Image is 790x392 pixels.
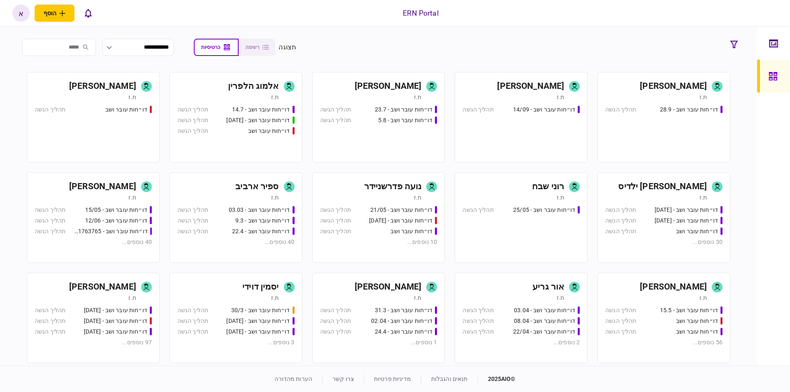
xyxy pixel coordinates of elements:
div: דו״חות עובר ושב - 25/05 [513,206,575,214]
div: ת.ז [414,193,421,202]
div: דו״חות עובר ושב - 511763765 18/06 [74,227,147,236]
div: תהליך הגשה [177,306,208,315]
div: דו״חות עובר ושב - 5.8 [378,116,433,125]
div: דו״חות עובר ושב - 24.4 [375,327,433,336]
div: תהליך הגשה [35,327,65,336]
div: תהליך הגשה [605,327,636,336]
div: דו״חות עובר ושב [676,327,718,336]
button: פתח רשימת התראות [79,5,97,22]
div: ת.ז [414,294,421,302]
a: [PERSON_NAME]ת.זדו״חות עובר ושב - 14/09תהליך הגשה [455,72,588,162]
div: תהליך הגשה [462,206,493,214]
div: [PERSON_NAME] [640,80,707,93]
div: 10 נוספים ... [320,238,437,246]
div: דו״חות עובר ושב [676,317,718,325]
div: דו״חות עובר ושב - 22/04 [513,327,575,336]
div: [PERSON_NAME] [497,80,564,93]
div: דו״חות עובר ושב [676,227,718,236]
div: ת.ז [128,193,136,202]
button: רשימה [239,39,275,56]
div: [PERSON_NAME] [355,80,422,93]
button: פתח תפריט להוספת לקוח [35,5,74,22]
div: 2 נוספים ... [462,338,580,347]
a: רוני שבחת.זדו״חות עובר ושב - 25/05תהליך הגשה [455,172,588,263]
div: דו״חות עובר ושב - 26.06.25 [655,216,718,225]
div: ספיר ארביב [235,180,279,193]
div: [PERSON_NAME] ילדיס [618,180,707,193]
div: דו״חות עובר ושב - 28.9 [660,105,718,114]
div: ת.ז [699,193,707,202]
div: 56 נוספים ... [605,338,723,347]
div: דו״חות עובר ושב - 02.04 [371,317,432,325]
div: תהליך הגשה [320,306,351,315]
div: 40 נוספים ... [35,238,152,246]
a: [PERSON_NAME]ת.זדו״חות עובר ושב - 19/03/2025תהליך הגשהדו״חות עובר ושב - 19.3.25תהליך הגשהדו״חות ע... [27,273,160,363]
a: יסמין דוידית.זדו״חות עובר ושב - 30/3תהליך הגשהדו״חות עובר ושב - 31.08.25תהליך הגשהדו״חות עובר ושב... [170,273,302,363]
a: נועה פדרשניידרת.זדו״חות עובר ושב - 21/05תהליך הגשהדו״חות עובר ושב - 03/06/25תהליך הגשהדו״חות עובר... [312,172,445,263]
a: [PERSON_NAME]ת.זדו״חות עובר ושב - 31.3תהליך הגשהדו״חות עובר ושב - 02.04תהליך הגשהדו״חות עובר ושב ... [312,273,445,363]
div: דו״חות עובר ושב - 15/05 [85,206,147,214]
div: תהליך הגשה [177,116,208,125]
div: תהליך הגשה [35,317,65,325]
div: תצוגה [279,42,296,52]
a: אלמוג הלפריןת.זדו״חות עובר ושב - 14.7תהליך הגשהדו״חות עובר ושב - 15.07.25תהליך הגשהדו״חות עובר וש... [170,72,302,162]
a: הערות מהדורה [274,376,312,382]
div: דו״חות עובר ושב - 19/03/2025 [84,306,147,315]
div: אור גריע [532,281,564,294]
div: תהליך הגשה [605,227,636,236]
div: ת.ז [699,93,707,101]
div: תהליך הגשה [177,317,208,325]
div: תהליך הגשה [462,306,493,315]
button: א [12,5,30,22]
div: תהליך הגשה [35,105,65,114]
div: דו״חות עובר ושב - 9.3 [235,216,290,225]
div: דו״חות עובר ושב [390,227,432,236]
div: תהליך הגשה [177,227,208,236]
div: רוני שבח [532,180,564,193]
div: 30 נוספים ... [605,238,723,246]
div: © 2025 AIO [478,375,516,383]
div: תהליך הגשה [320,206,351,214]
button: כרטיסיות [194,39,239,56]
div: ת.ז [271,294,279,302]
div: אלמוג הלפרין [228,80,279,93]
div: דו״חות עובר ושב - 03.04 [514,306,575,315]
div: תהליך הגשה [177,327,208,336]
div: תהליך הגשה [605,317,636,325]
div: תהליך הגשה [320,227,351,236]
a: [PERSON_NAME]ת.זדו״חות עובר ושב - 23.7תהליך הגשהדו״חות עובר ושב - 5.8תהליך הגשה [312,72,445,162]
div: דו״חות עובר ושב - 23.7 [375,105,433,114]
a: [PERSON_NAME]ת.זדו״חות עובר ושבתהליך הגשה [27,72,160,162]
div: תהליך הגשה [35,306,65,315]
div: דו״חות עובר ושב - 19.3.25 [84,317,147,325]
div: דו״חות עובר ושב - 21/05 [370,206,432,214]
div: [PERSON_NAME] [69,281,136,294]
div: תהליך הגשה [462,317,493,325]
div: תהליך הגשה [462,327,493,336]
div: דו״חות עובר ושב - 03.03 [229,206,290,214]
div: דו״חות עובר ושב [248,127,290,135]
div: תהליך הגשה [177,105,208,114]
a: [PERSON_NAME]ת.זדו״חות עובר ושב - 28.9תהליך הגשה [597,72,730,162]
div: [PERSON_NAME] [69,180,136,193]
div: ת.ז [557,193,564,202]
div: תהליך הגשה [35,216,65,225]
div: דו״חות עובר ושב - 14.7 [232,105,290,114]
div: ת.ז [271,193,279,202]
div: דו״חות עובר ושב - 22.4 [232,227,290,236]
div: 40 נוספים ... [177,238,295,246]
div: דו״חות עובר ושב - 19.3.25 [84,327,147,336]
div: 3 נוספים ... [177,338,295,347]
div: תהליך הגשה [462,105,493,114]
div: ת.ז [414,93,421,101]
a: ספיר ארביבת.זדו״חות עובר ושב - 03.03תהליך הגשהדו״חות עובר ושב - 9.3תהליך הגשהדו״חות עובר ושב - 22... [170,172,302,263]
div: תהליך הגשה [177,206,208,214]
a: מדיניות פרטיות [374,376,411,382]
div: תהליך הגשה [605,306,636,315]
div: ת.ז [699,294,707,302]
div: דו״חות עובר ושב - 08.04 [514,317,575,325]
div: דו״חות עובר ושב - 30/3 [231,306,290,315]
div: דו״חות עובר ושב - 12/06 [85,216,147,225]
div: תהליך הגשה [320,317,351,325]
div: תהליך הגשה [605,216,636,225]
